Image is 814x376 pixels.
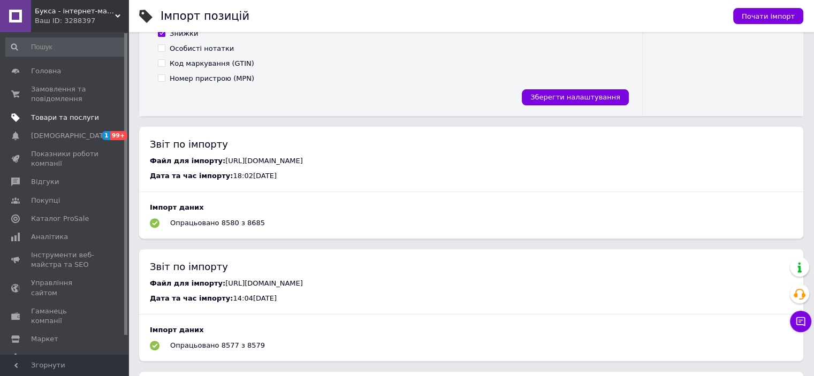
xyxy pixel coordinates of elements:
[233,172,276,180] span: 18:02[DATE]
[170,44,234,53] div: Особисті нотатки
[170,218,265,228] div: Опрацьовано 8580 з 8685
[31,85,99,104] span: Замовлення та повідомлення
[35,6,115,16] span: Букса - інтернет-магазин книг, товарів для дітей та подарунків
[733,8,803,24] button: Почати імпорт
[31,232,68,242] span: Аналітика
[150,294,233,302] span: Дата та час імпорту:
[233,294,276,302] span: 14:04[DATE]
[31,177,59,187] span: Відгуки
[31,334,58,344] span: Маркет
[31,196,60,205] span: Покупці
[150,325,793,335] div: Імпорт даних
[31,278,99,297] span: Управління сайтом
[225,157,303,165] span: [URL][DOMAIN_NAME]
[225,279,303,287] span: [URL][DOMAIN_NAME]
[31,149,99,168] span: Показники роботи компанії
[5,37,126,57] input: Пошук
[110,131,128,140] span: 99+
[31,306,99,326] span: Гаманець компанії
[31,352,86,362] span: Налаштування
[170,341,265,350] div: Опрацьовано 8577 з 8579
[170,74,254,83] div: Номер пристрою (MPN)
[150,172,233,180] span: Дата та час імпорту:
[150,260,793,273] div: Звіт по імпорту
[150,137,793,151] div: Звіт по імпорту
[150,203,793,212] div: Імпорт даних
[790,311,811,332] button: Чат з покупцем
[31,250,99,270] span: Інструменти веб-майстра та SEO
[31,131,110,141] span: [DEMOGRAPHIC_DATA]
[31,113,99,122] span: Товари та послуги
[530,93,620,101] span: Зберегти налаштування
[170,29,198,39] div: Знижки
[742,12,795,20] span: Почати імпорт
[161,10,249,22] h1: Імпорт позицій
[31,66,61,76] span: Головна
[170,59,254,68] div: Код маркування (GTIN)
[522,89,629,105] button: Зберегти налаштування
[150,279,225,287] span: Файл для імпорту:
[35,16,128,26] div: Ваш ID: 3288397
[102,131,110,140] span: 1
[31,214,89,224] span: Каталог ProSale
[150,157,225,165] span: Файл для імпорту:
